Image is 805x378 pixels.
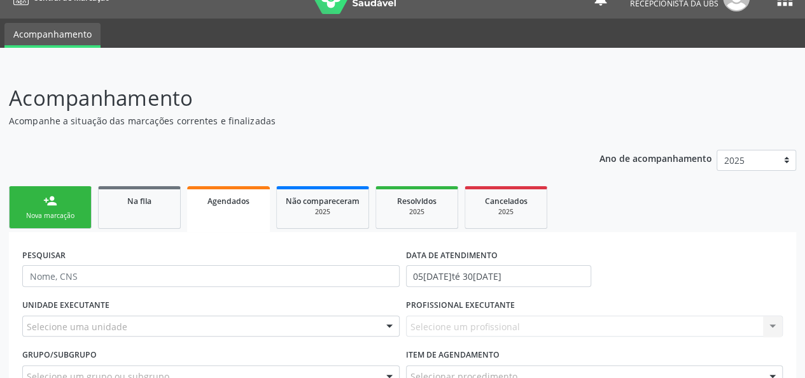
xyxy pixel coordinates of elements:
[9,82,560,114] p: Acompanhamento
[286,207,360,217] div: 2025
[4,23,101,48] a: Acompanhamento
[22,345,97,365] label: Grupo/Subgrupo
[27,320,127,333] span: Selecione uma unidade
[43,194,57,208] div: person_add
[474,207,538,217] div: 2025
[22,265,400,287] input: Nome, CNS
[406,265,591,287] input: Selecione um intervalo
[207,196,249,207] span: Agendados
[397,196,437,207] span: Resolvidos
[22,245,66,265] label: PESQUISAR
[406,345,500,365] label: Item de agendamento
[127,196,151,207] span: Na fila
[406,296,515,316] label: PROFISSIONAL EXECUTANTE
[385,207,449,217] div: 2025
[599,150,712,166] p: Ano de acompanhamento
[22,296,109,316] label: UNIDADE EXECUTANTE
[286,196,360,207] span: Não compareceram
[18,211,82,221] div: Nova marcação
[485,196,528,207] span: Cancelados
[9,114,560,127] p: Acompanhe a situação das marcações correntes e finalizadas
[406,245,498,265] label: DATA DE ATENDIMENTO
